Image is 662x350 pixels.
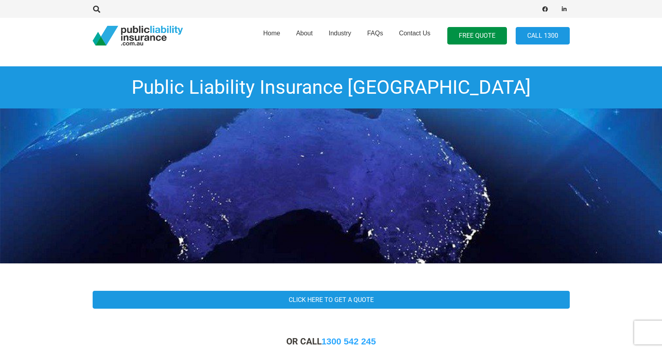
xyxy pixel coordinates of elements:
[359,15,391,56] a: FAQs
[320,15,359,56] a: Industry
[328,30,351,37] span: Industry
[296,30,313,37] span: About
[89,6,105,13] a: Search
[367,30,383,37] span: FAQs
[447,27,507,45] a: FREE QUOTE
[399,30,430,37] span: Contact Us
[559,4,570,15] a: LinkedIn
[516,27,570,45] a: Call 1300
[540,4,551,15] a: Facebook
[322,336,376,346] a: 1300 542 245
[263,30,280,37] span: Home
[255,15,288,56] a: Home
[288,15,321,56] a: About
[93,291,570,309] a: Click here to get a quote
[391,15,438,56] a: Contact Us
[93,26,183,46] a: pli_logotransparent
[286,336,376,346] strong: OR CALL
